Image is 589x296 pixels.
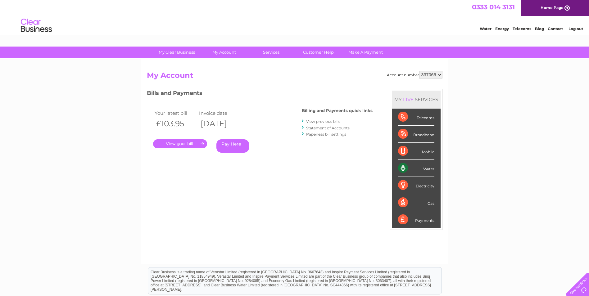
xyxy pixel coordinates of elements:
[535,26,544,31] a: Blog
[147,89,373,100] h3: Bills and Payments
[302,108,373,113] h4: Billing and Payments quick links
[340,47,391,58] a: Make A Payment
[197,109,242,117] td: Invoice date
[398,109,434,126] div: Telecoms
[398,126,434,143] div: Broadband
[293,47,344,58] a: Customer Help
[153,117,198,130] th: £103.95
[480,26,492,31] a: Water
[306,119,340,124] a: View previous bills
[398,177,434,194] div: Electricity
[495,26,509,31] a: Energy
[153,109,198,117] td: Your latest bill
[148,3,442,30] div: Clear Business is a trading name of Verastar Limited (registered in [GEOGRAPHIC_DATA] No. 3667643...
[197,117,242,130] th: [DATE]
[398,211,434,228] div: Payments
[513,26,531,31] a: Telecoms
[402,96,415,102] div: LIVE
[398,143,434,160] div: Mobile
[306,132,346,137] a: Paperless bill settings
[151,47,202,58] a: My Clear Business
[198,47,250,58] a: My Account
[569,26,583,31] a: Log out
[306,126,350,130] a: Statement of Accounts
[472,3,515,11] a: 0333 014 3131
[387,71,442,78] div: Account number
[147,71,442,83] h2: My Account
[153,139,207,148] a: .
[246,47,297,58] a: Services
[548,26,563,31] a: Contact
[398,194,434,211] div: Gas
[216,139,249,153] a: Pay Here
[20,16,52,35] img: logo.png
[392,91,441,108] div: MY SERVICES
[398,160,434,177] div: Water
